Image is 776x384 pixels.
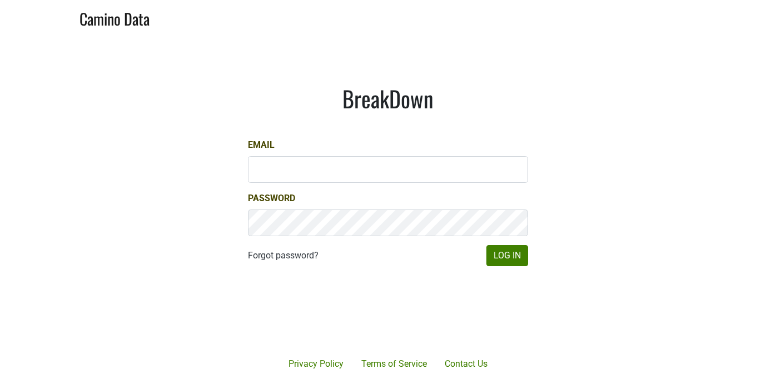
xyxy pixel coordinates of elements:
[280,353,352,375] a: Privacy Policy
[248,85,528,112] h1: BreakDown
[79,4,150,31] a: Camino Data
[248,138,275,152] label: Email
[436,353,496,375] a: Contact Us
[352,353,436,375] a: Terms of Service
[486,245,528,266] button: Log In
[248,192,295,205] label: Password
[248,249,319,262] a: Forgot password?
